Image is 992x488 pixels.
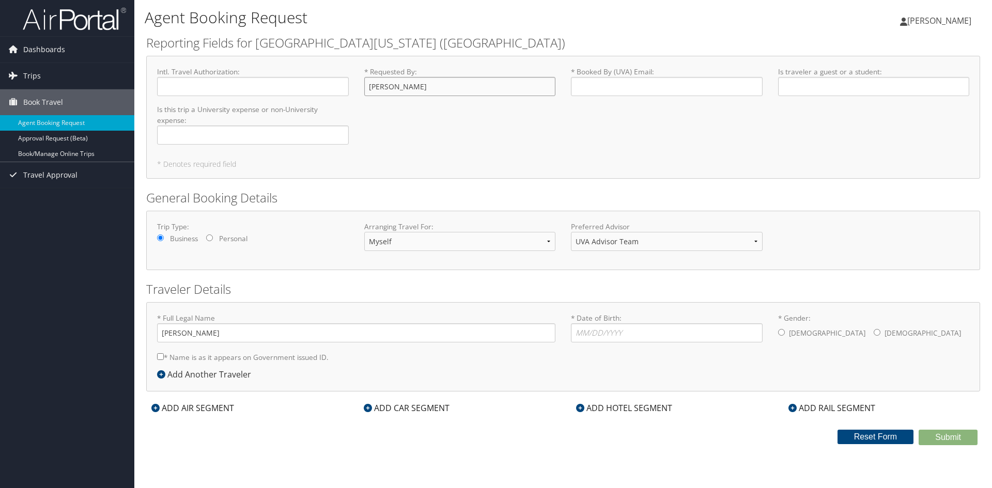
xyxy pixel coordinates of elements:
label: Business [170,233,198,244]
input: * Gender:[DEMOGRAPHIC_DATA][DEMOGRAPHIC_DATA] [778,329,785,336]
h2: General Booking Details [146,189,980,207]
input: Is this trip a University expense or non-University expense: [157,125,349,145]
label: * Booked By (UVA) Email : [571,67,763,96]
label: [DEMOGRAPHIC_DATA] [885,323,961,343]
span: Dashboards [23,37,65,62]
a: [PERSON_NAME] [900,5,982,36]
input: * Booked By (UVA) Email: [571,77,763,96]
span: [PERSON_NAME] [907,15,971,26]
label: Preferred Advisor [571,222,763,232]
label: * Full Legal Name [157,313,555,342]
label: Is traveler a guest or a student : [778,67,970,96]
input: * Full Legal Name [157,323,555,342]
input: Is traveler a guest or a student: [778,77,970,96]
div: ADD RAIL SEGMENT [783,402,880,414]
label: * Requested By : [364,67,556,96]
div: ADD AIR SEGMENT [146,402,239,414]
span: Travel Approval [23,162,78,188]
div: ADD CAR SEGMENT [359,402,455,414]
h2: Traveler Details [146,280,980,298]
input: * Requested By: [364,77,556,96]
button: Reset Form [838,430,914,444]
label: Personal [219,233,247,244]
label: Arranging Travel For: [364,222,556,232]
label: * Gender: [778,313,970,344]
label: Trip Type: [157,222,349,232]
span: Trips [23,63,41,89]
label: * Name is as it appears on Government issued ID. [157,348,329,367]
h1: Agent Booking Request [145,7,703,28]
button: Submit [919,430,978,445]
img: airportal-logo.png [23,7,126,31]
h2: Reporting Fields for [GEOGRAPHIC_DATA][US_STATE] ([GEOGRAPHIC_DATA]) [146,34,980,52]
input: * Date of Birth: [571,323,763,342]
input: * Name is as it appears on Government issued ID. [157,353,164,360]
label: Is this trip a University expense or non-University expense : [157,104,349,145]
div: ADD HOTEL SEGMENT [571,402,677,414]
label: Intl. Travel Authorization : [157,67,349,96]
label: [DEMOGRAPHIC_DATA] [789,323,865,343]
div: Add Another Traveler [157,368,256,381]
input: * Gender:[DEMOGRAPHIC_DATA][DEMOGRAPHIC_DATA] [874,329,880,336]
input: Intl. Travel Authorization: [157,77,349,96]
span: Book Travel [23,89,63,115]
label: * Date of Birth: [571,313,763,342]
h5: * Denotes required field [157,161,969,168]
